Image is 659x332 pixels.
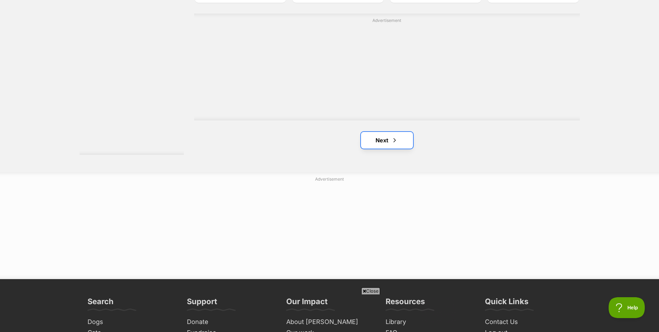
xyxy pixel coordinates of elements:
div: Advertisement [194,14,580,120]
iframe: Advertisement [203,297,456,329]
h3: Quick Links [485,297,528,310]
a: Dogs [85,317,177,327]
iframe: Advertisement [219,26,555,113]
a: Next page [361,132,413,149]
iframe: Advertisement [161,185,498,272]
iframe: Help Scout Beacon - Open [609,297,645,318]
a: Contact Us [482,317,575,327]
span: Close [361,287,380,294]
nav: Pagination [194,132,580,149]
h3: Search [88,297,114,310]
a: Donate [184,317,277,327]
h3: Support [187,297,217,310]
